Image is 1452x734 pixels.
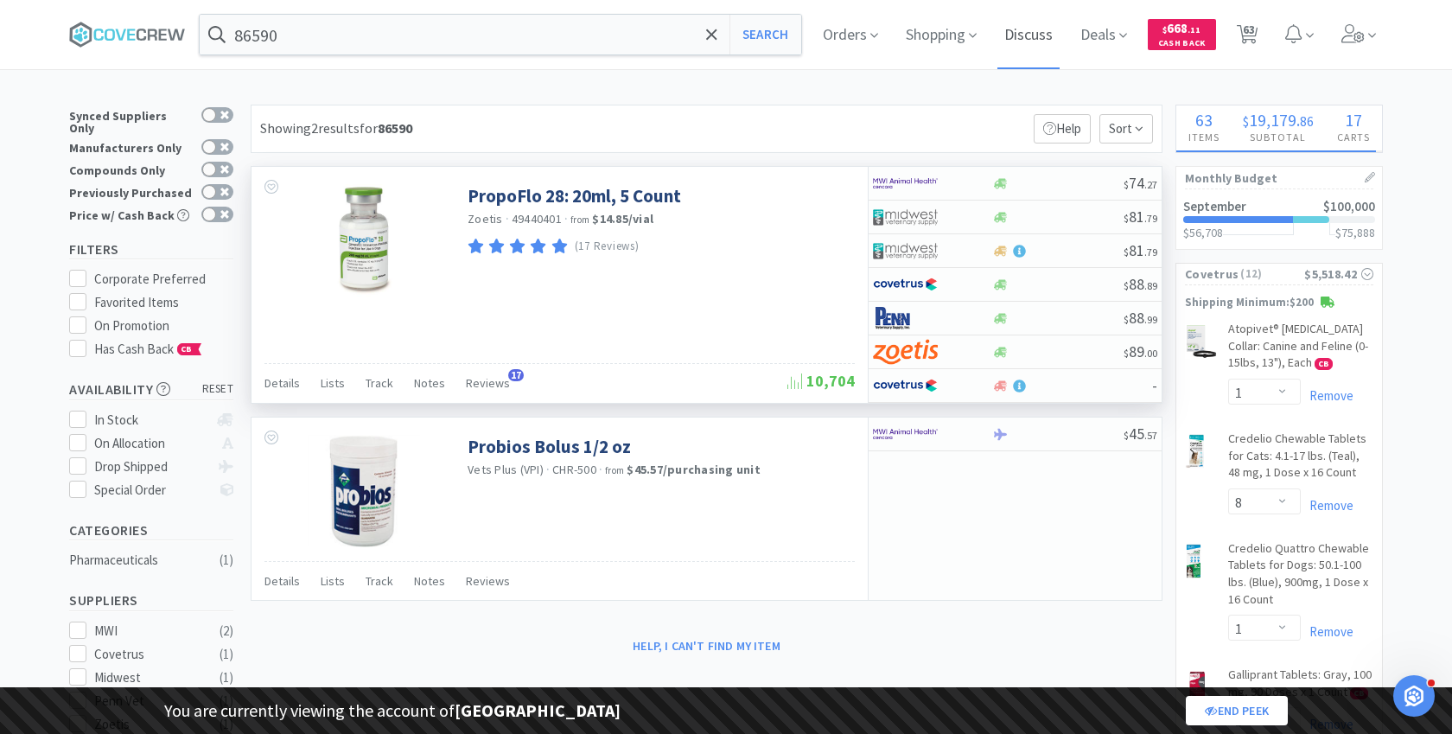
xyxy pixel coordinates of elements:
a: End Peek [1186,696,1288,725]
div: Synced Suppliers Only [69,107,193,134]
span: $56,708 [1183,225,1223,240]
span: CB [1315,359,1332,369]
span: $ [1124,212,1129,225]
strong: [GEOGRAPHIC_DATA] [455,699,621,721]
span: $ [1124,429,1129,442]
span: 49440401 [512,211,562,227]
span: Has Cash Back [94,341,202,357]
span: . 27 [1144,178,1157,191]
span: · [506,211,509,227]
span: · [564,211,568,227]
span: CB [178,344,195,354]
span: Lists [321,375,345,391]
img: 7220d567ea3747d4a47ed9a587d8aa96_416228.png [1185,434,1206,469]
h2: September [1183,200,1246,213]
a: Probios Bolus 1/2 oz [468,435,631,458]
span: $ [1124,313,1129,326]
span: 17 [508,369,524,381]
span: 19,179 [1249,109,1296,131]
p: You are currently viewing the account of [164,697,621,724]
a: Remove [1301,387,1353,404]
a: Vets Plus (VPI) [468,462,544,477]
span: CHR-500 [552,462,596,477]
span: · [546,462,550,477]
p: (17 Reviews) [575,238,640,256]
span: reset [202,380,234,399]
span: Covetrus [1185,265,1239,284]
span: $ [1124,347,1129,360]
span: for [360,119,412,137]
span: . 79 [1144,246,1157,258]
a: Remove [1301,497,1353,514]
span: from [570,214,589,226]
span: 668 [1162,20,1200,36]
div: ( 1 ) [220,667,233,688]
span: - [1152,375,1157,395]
span: Lists [321,573,345,589]
p: Help [1034,114,1091,144]
span: Track [366,573,393,589]
img: 4dd14cff54a648ac9e977f0c5da9bc2e_5.png [873,204,938,230]
span: $ [1243,112,1249,130]
img: 77fca1acd8b6420a9015268ca798ef17_1.png [873,271,938,297]
div: In Stock [94,410,209,431]
a: Discuss [997,28,1060,43]
strong: 86590 [378,119,412,137]
a: PropoFlo 28: 20ml, 5 Count [468,184,681,207]
h5: Suppliers [69,590,233,610]
img: 8ed9392e097b4c3fadbfebb7cbb5a8cc_277137.png [1185,670,1207,705]
span: $100,000 [1323,198,1375,214]
span: 89 [1124,341,1157,361]
span: 63 [1195,109,1213,131]
span: 17 [1345,109,1362,131]
img: f6b2451649754179b5b4e0c70c3f7cb0_2.png [873,170,938,196]
h4: Carts [1326,129,1382,145]
div: Showing 2 results [260,118,412,140]
button: Help, I can't find my item [622,631,791,661]
a: 63 [1230,29,1265,45]
span: $ [1124,279,1129,292]
iframe: Intercom live chat [1393,675,1435,717]
div: Manufacturers Only [69,139,193,154]
div: MWI [94,621,201,641]
div: Drop Shipped [94,456,209,477]
span: 88 [1124,274,1157,294]
div: Compounds Only [69,162,193,176]
span: ( 12 ) [1239,265,1304,283]
img: 0e95939b5b2e4db78a2c91f12dad594c_619023.png [308,435,420,547]
span: . 99 [1144,313,1157,326]
span: 74 [1124,173,1157,193]
img: e1133ece90fa4a959c5ae41b0808c578_9.png [873,305,938,331]
div: Favorited Items [94,292,234,313]
a: Remove [1301,623,1353,640]
span: 86 [1300,112,1314,130]
span: Details [264,573,300,589]
span: from [605,464,624,476]
div: Previously Purchased [69,184,193,199]
span: 45 [1124,424,1157,444]
a: Galliprant Tablets: Gray, 100 mg, 90 Doses x 1 Count CB [1228,667,1373,707]
span: $ [1124,178,1129,191]
span: Reviews [466,375,510,391]
span: 81 [1124,207,1157,227]
img: b47e827766ec4b0ebef36faf5d0d4f05_23662.jpeg [308,184,420,297]
strong: $14.85 / vial [592,211,653,227]
span: Notes [414,375,445,391]
div: Price w/ Cash Back [69,207,193,221]
img: 77fca1acd8b6420a9015268ca798ef17_1.png [873,373,938,399]
span: $ [1162,24,1167,35]
span: Cash Back [1158,39,1206,50]
span: 10,704 [787,371,855,391]
span: Track [366,375,393,391]
span: 88 [1124,308,1157,328]
span: Details [264,375,300,391]
a: Credelio Quattro Chewable Tablets for Dogs: 50.1-100 lbs. (Blue), 900mg, 1 Dose x 16 Count [1228,540,1373,615]
span: . 11 [1188,24,1200,35]
span: 75,888 [1341,225,1375,240]
div: Pharmaceuticals [69,550,209,571]
div: On Promotion [94,316,234,336]
img: eec9dae82df94063abc5dd067415c917_544088.png [1185,324,1218,359]
span: . 79 [1144,212,1157,225]
div: ( 2 ) [220,621,233,641]
span: . 89 [1144,279,1157,292]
